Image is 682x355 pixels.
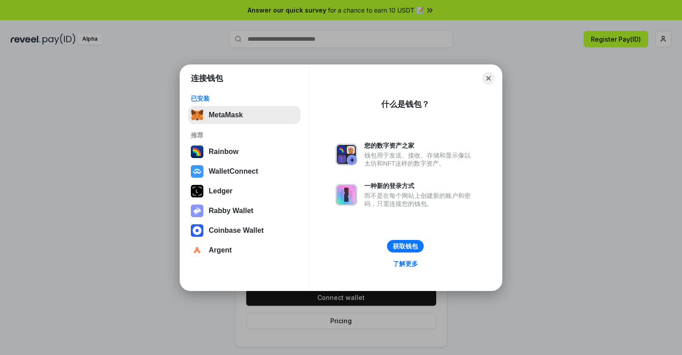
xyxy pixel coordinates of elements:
div: Argent [209,246,232,254]
div: WalletConnect [209,167,258,175]
img: svg+xml,%3Csvg%20width%3D%2228%22%20height%3D%2228%22%20viewBox%3D%220%200%2028%2028%22%20fill%3D... [191,224,203,237]
button: Rainbow [188,143,300,161]
div: 一种新的登录方式 [364,182,475,190]
img: svg+xml,%3Csvg%20width%3D%2228%22%20height%3D%2228%22%20viewBox%3D%220%200%2028%2028%22%20fill%3D... [191,244,203,257]
img: svg+xml,%3Csvg%20xmlns%3D%22http%3A%2F%2Fwww.w3.org%2F2000%2Fsvg%22%20width%3D%2228%22%20height%3... [191,185,203,197]
img: svg+xml,%3Csvg%20xmlns%3D%22http%3A%2F%2Fwww.w3.org%2F2000%2Fsvg%22%20fill%3D%22none%22%20viewBox... [191,205,203,217]
div: 已安装 [191,94,298,103]
div: 钱包用于发送、接收、存储和显示像以太坊和NFT这样的数字资产。 [364,151,475,167]
div: 获取钱包 [393,242,418,250]
div: Ledger [209,187,232,195]
div: 而不是在每个网站上创建新的账户和密码，只需连接您的钱包。 [364,192,475,208]
div: Rabby Wallet [209,207,253,215]
div: Rainbow [209,148,239,156]
img: svg+xml,%3Csvg%20width%3D%22120%22%20height%3D%22120%22%20viewBox%3D%220%200%20120%20120%22%20fil... [191,145,203,158]
a: 了解更多 [387,258,423,269]
button: Ledger [188,182,300,200]
button: 获取钱包 [387,240,424,252]
button: Close [482,72,495,85]
button: MetaMask [188,106,300,124]
img: svg+xml,%3Csvg%20xmlns%3D%22http%3A%2F%2Fwww.w3.org%2F2000%2Fsvg%22%20fill%3D%22none%22%20viewBox... [336,144,357,165]
div: 了解更多 [393,260,418,268]
button: Rabby Wallet [188,202,300,220]
h1: 连接钱包 [191,73,223,84]
img: svg+xml,%3Csvg%20fill%3D%22none%22%20height%3D%2233%22%20viewBox%3D%220%200%2035%2033%22%20width%... [191,109,203,121]
div: MetaMask [209,111,243,119]
div: 推荐 [191,131,298,139]
img: svg+xml,%3Csvg%20xmlns%3D%22http%3A%2F%2Fwww.w3.org%2F2000%2Fsvg%22%20fill%3D%22none%22%20viewBox... [336,184,357,205]
div: 什么是钱包？ [381,99,429,110]
div: Coinbase Wallet [209,227,264,235]
button: WalletConnect [188,163,300,180]
div: 您的数字资产之家 [364,141,475,150]
button: Coinbase Wallet [188,222,300,240]
button: Argent [188,241,300,259]
img: svg+xml,%3Csvg%20width%3D%2228%22%20height%3D%2228%22%20viewBox%3D%220%200%2028%2028%22%20fill%3D... [191,165,203,178]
